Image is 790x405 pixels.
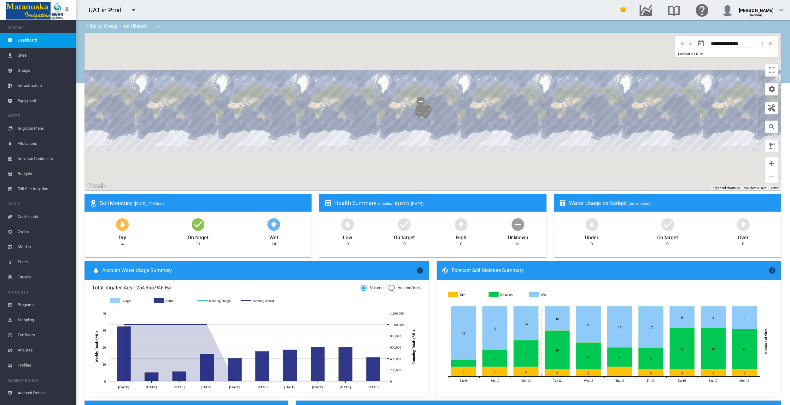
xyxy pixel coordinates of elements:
[721,4,734,16] img: profile.jpg
[576,369,601,377] g: Dry Aug 13, 2025 3
[202,385,213,389] tspan: [DATE]
[389,285,421,291] md-radio-button: Volume/Area
[196,241,200,247] div: 11
[584,379,593,382] tspan: Wed 13
[18,136,71,151] span: Allocations
[150,323,153,325] circle: Running Actual Jun 16 1,003,293.63
[334,199,541,207] div: Health Summary
[695,37,707,50] button: md-calendar
[421,107,430,119] div: NDVI: aa sha
[421,108,430,119] div: NDVI: QA SHP1017
[18,78,71,93] span: Infrastructure
[777,6,785,14] md-icon: icon-chevron-down
[102,328,106,332] tspan: 30
[765,83,778,95] button: icon-cog
[339,347,353,381] g: Actual Aug 4 20.03
[553,379,561,382] tspan: Tue 12
[344,380,347,382] circle: Running Actual Aug 4 89.69
[378,201,424,206] span: (Landsat-8 | NDVI, [DATE])
[343,232,352,241] div: Low
[283,350,297,381] g: Actual Jul 21 18.52
[607,367,632,377] g: Dry Aug 14, 2025 4
[92,267,100,274] md-icon: icon-water
[390,334,401,338] tspan: 800,000
[18,63,71,78] span: Groups
[117,326,131,381] g: Actual Jun 9 32.25
[347,241,349,247] div: 0
[206,323,208,325] circle: Running Actual Jun 30 1,003,315.3
[340,217,355,232] md-icon: icon-arrow-down-bold-circle
[228,358,242,381] g: Actual Jul 7 13.53
[767,40,775,47] button: icon-chevron-double-right
[188,232,208,241] div: On target
[489,292,525,297] g: On target
[709,379,717,382] tspan: Sun 17
[765,121,778,133] button: icon-magnify
[732,306,757,329] g: Wet Aug 18, 2025 9
[679,40,686,47] md-icon: icon-chevron-double-left
[390,323,404,327] tspan: 1,000,000
[229,385,240,389] tspan: [DATE]
[660,217,675,232] md-icon: icon-checkbox-marked-circle
[607,347,632,367] g: On target Aug 14, 2025 8
[764,328,768,354] tspan: Number of Sites
[765,140,778,152] button: icon-select-all
[513,306,538,340] g: Wet Aug 11, 2025 14
[289,380,291,382] circle: Running Actual Jul 21 49.62
[460,241,462,247] div: 0
[482,367,507,377] g: Dry Aug 10, 2025 4
[134,201,164,206] span: ([DATE], 29 Sites)
[770,186,779,190] a: Terms
[154,23,162,30] md-icon: icon-menu-down
[6,2,63,20] img: Matanuska_LOGO.png
[482,350,507,367] g: On target Aug 10, 2025 7
[638,369,663,377] g: Dry Aug 15, 2025 3
[415,106,424,118] div: NDVI: My New Site Health Area - 2018-08-28T07:06:50.118Z
[740,379,749,382] tspan: Mon 18
[146,385,157,389] tspan: [DATE]
[415,107,424,118] div: NDVI: SHA1
[744,186,767,190] span: Map data ©2025
[18,312,71,328] span: Sampling
[647,379,654,382] tspan: Fri 15
[513,367,538,377] g: Dry Aug 11, 2025 4
[130,6,138,14] md-icon: icon-menu-down
[670,306,694,328] g: Wet Aug 16, 2025 9
[513,340,538,367] g: On target Aug 11, 2025 11
[530,292,565,297] g: Wet
[670,328,694,369] g: On target Aug 16, 2025 17
[102,362,106,366] tspan: 10
[585,232,599,241] div: Under
[90,199,97,207] md-icon: icon-map-marker-radius
[18,297,71,312] span: Programs
[765,64,778,77] button: Toggle fullscreen view
[769,267,776,274] md-icon: icon-information
[89,6,127,14] div: UAT in Prod
[100,199,307,207] div: Soil Moisture
[18,385,71,401] span: Account Details
[615,379,624,382] tspan: Thu 14
[18,343,71,358] span: Analytes
[412,330,416,364] tspan: Running Totals (ML)
[768,85,775,93] md-icon: icon-cog
[261,380,263,382] circle: Running Actual Jul 14 31.1
[360,285,383,291] md-radio-button: Volume
[460,379,468,382] tspan: Sat 09
[559,199,567,207] md-icon: icon-cup-water
[86,182,107,190] a: Open this area in Google Maps (opens a new window)
[86,182,107,190] img: Google
[738,232,749,241] div: Over
[678,379,686,382] tspan: Sat 16
[394,232,415,241] div: On target
[372,380,374,382] circle: Running Actual Aug 11 103.7
[416,104,424,115] div: NDVI: NTS Health Pt 1
[732,369,757,377] g: Dry Aug 18, 2025 3
[92,284,360,291] span: Total Irrigated Area: 254,855.948 Ha
[8,375,71,385] span: ADMINISTRATION
[390,379,392,383] tspan: 0
[18,209,71,224] span: Coefficients
[701,328,726,369] g: On target Aug 17, 2025 17
[284,385,296,389] tspan: [DATE]
[508,232,528,241] div: Unknown
[742,241,744,247] div: 0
